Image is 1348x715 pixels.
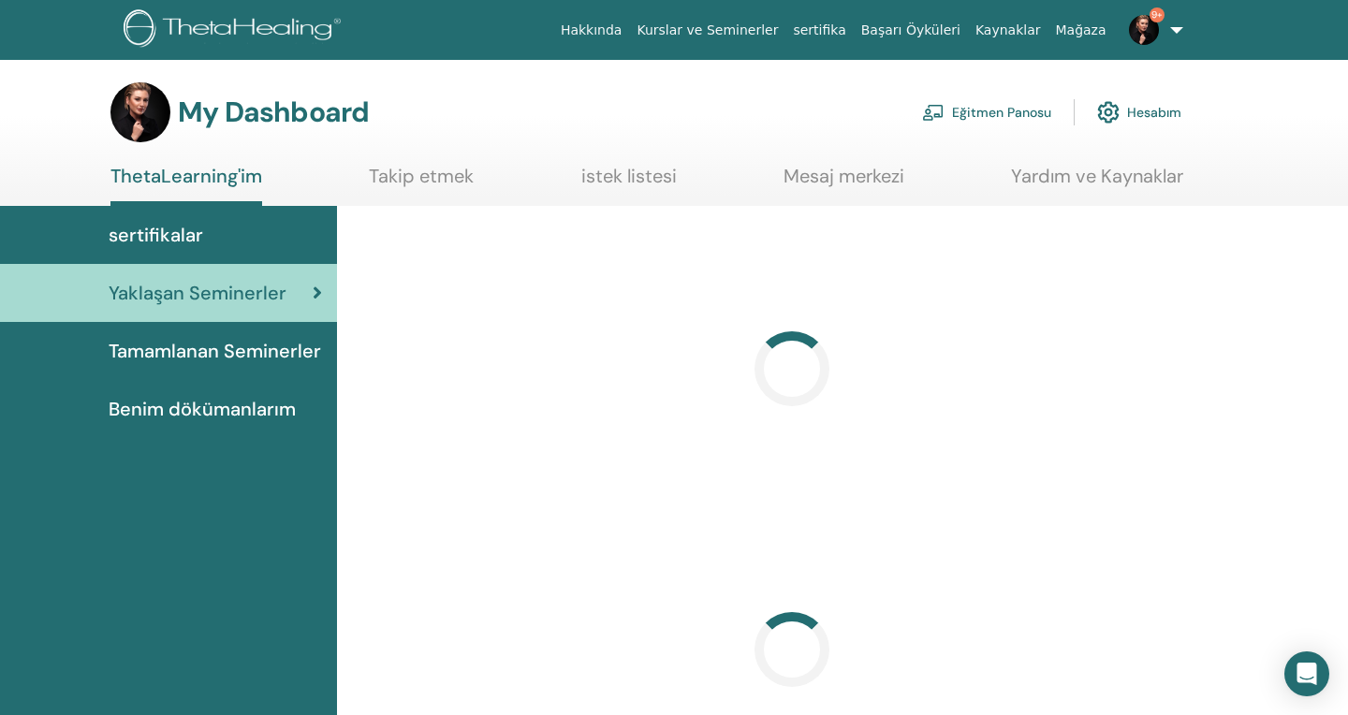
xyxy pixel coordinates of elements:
[178,95,369,129] h3: My Dashboard
[1011,165,1183,201] a: Yardım ve Kaynaklar
[1048,13,1113,48] a: Mağaza
[784,165,904,201] a: Mesaj merkezi
[1150,7,1165,22] span: 9+
[629,13,785,48] a: Kurslar ve Seminerler
[110,165,262,206] a: ThetaLearning'im
[1284,651,1329,696] div: Open Intercom Messenger
[785,13,853,48] a: sertifika
[109,279,286,307] span: Yaklaşan Seminerler
[124,9,347,51] img: logo.png
[110,82,170,142] img: default.jpg
[1097,96,1120,128] img: cog.svg
[581,165,677,201] a: istek listesi
[109,395,296,423] span: Benim dökümanlarım
[369,165,474,201] a: Takip etmek
[854,13,968,48] a: Başarı Öyküleri
[109,337,321,365] span: Tamamlanan Seminerler
[1097,92,1181,133] a: Hesabım
[109,221,203,249] span: sertifikalar
[553,13,630,48] a: Hakkında
[1129,15,1159,45] img: default.jpg
[922,92,1051,133] a: Eğitmen Panosu
[922,104,945,121] img: chalkboard-teacher.svg
[968,13,1048,48] a: Kaynaklar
